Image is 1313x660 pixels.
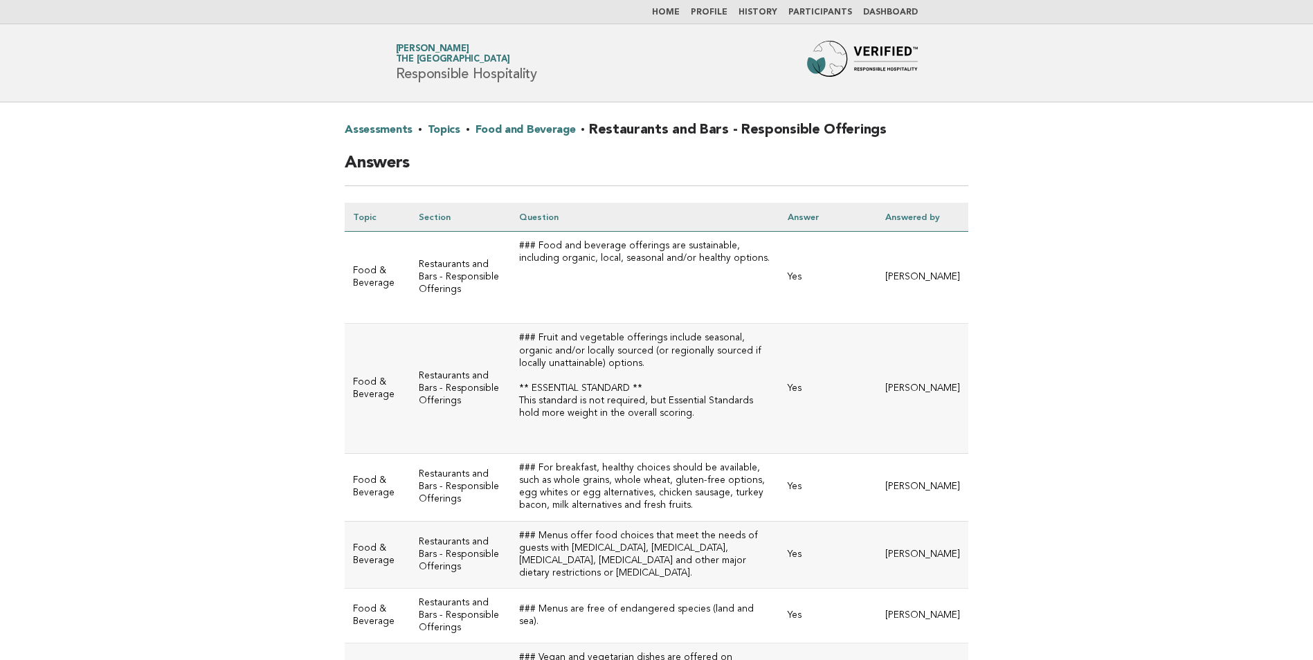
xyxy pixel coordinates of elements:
h1: Responsible Hospitality [396,45,537,81]
td: Yes [779,454,877,521]
td: Yes [779,521,877,588]
th: Question [511,203,779,232]
td: [PERSON_NAME] [877,232,968,324]
td: ### Food and beverage offerings are sustainable, including organic, local, seasonal and/or health... [511,232,779,324]
img: Forbes Travel Guide [807,41,918,85]
td: Food & Beverage [345,588,410,643]
td: ### Menus are free of endangered species (land and sea). [511,588,779,643]
a: Topics [428,119,460,141]
td: Food & Beverage [345,454,410,521]
td: Yes [779,232,877,324]
th: Topic [345,203,410,232]
td: ### Fruit and vegetable offerings include seasonal, organic and/or locally sourced (or regionally... [511,324,779,454]
td: [PERSON_NAME] [877,324,968,454]
th: Answered by [877,203,968,232]
td: [PERSON_NAME] [877,521,968,588]
td: Restaurants and Bars - Responsible Offerings [410,324,511,454]
h2: · · · Restaurants and Bars - Responsible Offerings [345,119,968,152]
td: ### Menus offer food choices that meet the needs of guests with [MEDICAL_DATA], [MEDICAL_DATA], [... [511,521,779,588]
td: ### For breakfast, healthy choices should be available, such as whole grains, whole wheat, gluten... [511,454,779,521]
td: Food & Beverage [345,521,410,588]
a: Dashboard [863,8,918,17]
td: Yes [779,588,877,643]
td: [PERSON_NAME] [877,588,968,643]
h2: Answers [345,152,968,186]
td: Food & Beverage [345,232,410,324]
span: The [GEOGRAPHIC_DATA] [396,55,510,64]
a: Participants [788,8,852,17]
a: Assessments [345,119,413,141]
td: Restaurants and Bars - Responsible Offerings [410,521,511,588]
td: [PERSON_NAME] [877,454,968,521]
td: Restaurants and Bars - Responsible Offerings [410,588,511,643]
td: Restaurants and Bars - Responsible Offerings [410,232,511,324]
a: Home [652,8,680,17]
a: History [739,8,777,17]
td: Restaurants and Bars - Responsible Offerings [410,454,511,521]
th: Answer [779,203,877,232]
td: Yes [779,324,877,454]
a: Profile [691,8,727,17]
a: [PERSON_NAME]The [GEOGRAPHIC_DATA] [396,44,510,64]
a: Food and Beverage [476,119,576,141]
td: Food & Beverage [345,324,410,454]
th: Section [410,203,511,232]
